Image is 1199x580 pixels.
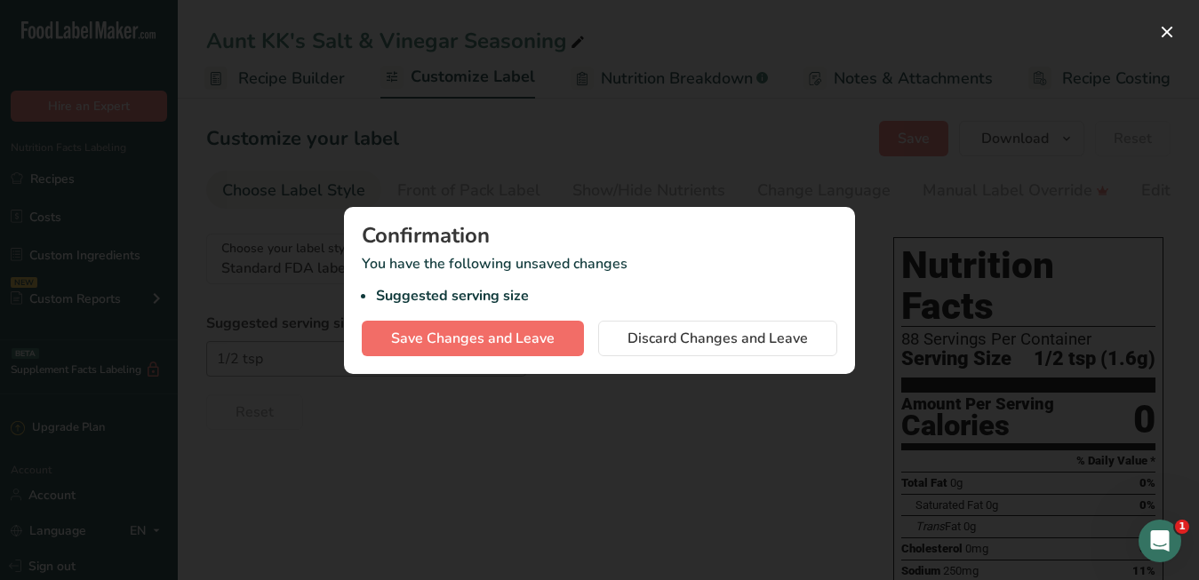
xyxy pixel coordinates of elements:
div: Confirmation [362,225,837,246]
span: 1 [1175,520,1189,534]
iframe: Intercom live chat [1139,520,1181,562]
span: Discard Changes and Leave [627,328,808,349]
p: You have the following unsaved changes [362,253,837,306]
li: Suggested serving size [376,285,837,306]
button: Discard Changes and Leave [598,321,837,356]
span: Save Changes and Leave [391,328,555,349]
button: Save Changes and Leave [362,321,584,356]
